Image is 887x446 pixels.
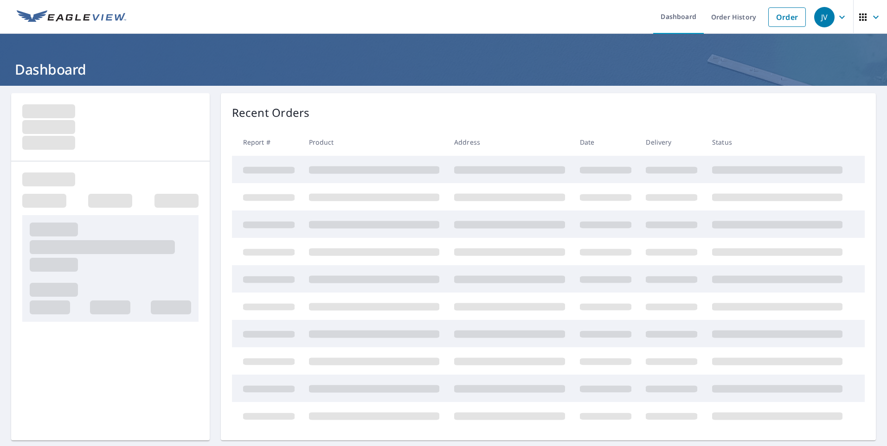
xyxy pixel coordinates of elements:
th: Date [572,128,639,156]
div: JV [814,7,835,27]
a: Order [768,7,806,27]
th: Report # [232,128,302,156]
th: Status [705,128,850,156]
p: Recent Orders [232,104,310,121]
th: Delivery [638,128,705,156]
th: Product [302,128,447,156]
img: EV Logo [17,10,126,24]
h1: Dashboard [11,60,876,79]
th: Address [447,128,572,156]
